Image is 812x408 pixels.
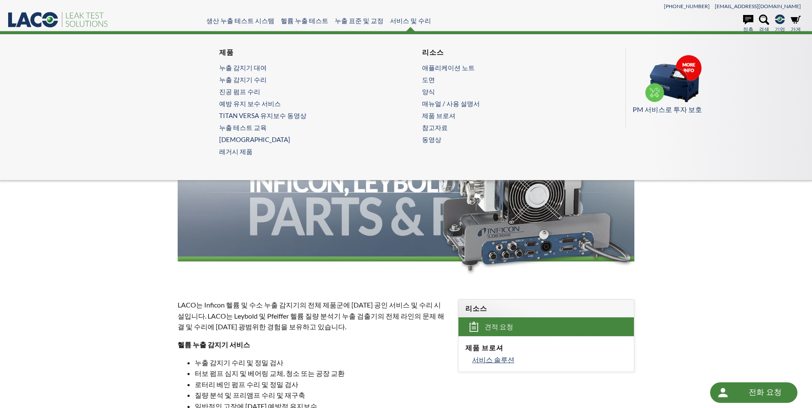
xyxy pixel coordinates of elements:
span: 서비스 솔루션 [472,355,515,364]
a: 도면 [422,76,588,83]
font: 접촉 [743,26,753,33]
div: 전화 요청 [741,382,789,402]
img: Inficon, Leybold 부품 및 수리 헤더 [178,101,634,284]
a: 가게 [791,15,801,33]
strong: 헬륨 누출 감지기 서비스 [178,340,250,349]
span: 기업 [775,25,785,33]
font: 가게 [791,26,801,33]
a: 서비스 및 수리 [390,17,431,24]
img: Menu_Pod_Service.png [633,55,718,103]
a: 양식 [422,88,588,95]
a: 생산 누출 테스트 시스템 [206,17,274,24]
a: TITAN VERSA 유지보수 동영상 [219,112,385,119]
p: LACO는 Inficon 헬륨 및 수소 누출 감지기의 전체 제품군에 [DATE] 공인 서비스 및 수리 시설입니다. LACO는 Leybold 및 Pfeiffer 헬륨 질량 분석... [178,299,447,332]
a: 참고자료 [422,124,588,131]
a: PM 서비스로 투자 보호 [633,55,796,115]
a: 진공 펌프 수리 [219,88,385,95]
a: 제품 브로셔 [422,112,588,119]
a: 헬륨 누출 테스트 [281,17,328,24]
h4: 리소스 [465,304,627,313]
a: 누출 표준 및 교정 [335,17,384,24]
div: Request a Call [710,382,797,403]
a: 서비스 솔루션 [472,354,627,365]
a: 누출 감지기 대여 [219,64,385,71]
h4: 제품 [219,48,385,57]
a: 예방 유지 보수 서비스 [219,100,385,107]
li: 터보 펌프 심지 및 베어링 교체, 청소 또는 공장 교환 [195,368,447,379]
li: 질량 분석 및 프리앰프 수리 및 재구축 [195,390,447,401]
a: [DEMOGRAPHIC_DATA] [219,136,385,143]
li: 누출 감지기 수리 및 정밀 검사 [195,357,447,368]
a: 접촉 [743,15,753,33]
span: 견적 요청 [485,322,513,331]
a: 애플리케이션 노트 [422,64,588,71]
img: 둥근 버튼 [716,386,730,399]
a: [EMAIL_ADDRESS][DOMAIN_NAME] [715,3,801,9]
a: 동영상 [422,136,592,143]
a: [PHONE_NUMBER] [664,3,710,9]
li: 로터리 베인 펌프 수리 및 정밀 검사 [195,379,447,390]
a: 매뉴얼 / 사용 설명서 [422,100,588,107]
font: 검색 [759,26,769,33]
h4: 제품 브로셔 [465,343,627,352]
a: 누출 테스트 교육 [219,124,385,131]
h4: 리소스 [422,48,588,57]
a: 누출 감지기 수리 [219,76,385,83]
a: 검색 [759,15,769,33]
a: 견적 요청 [458,317,634,336]
a: 레거시 제품 [219,148,390,155]
p: PM 서비스로 투자 보호 [633,104,796,115]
